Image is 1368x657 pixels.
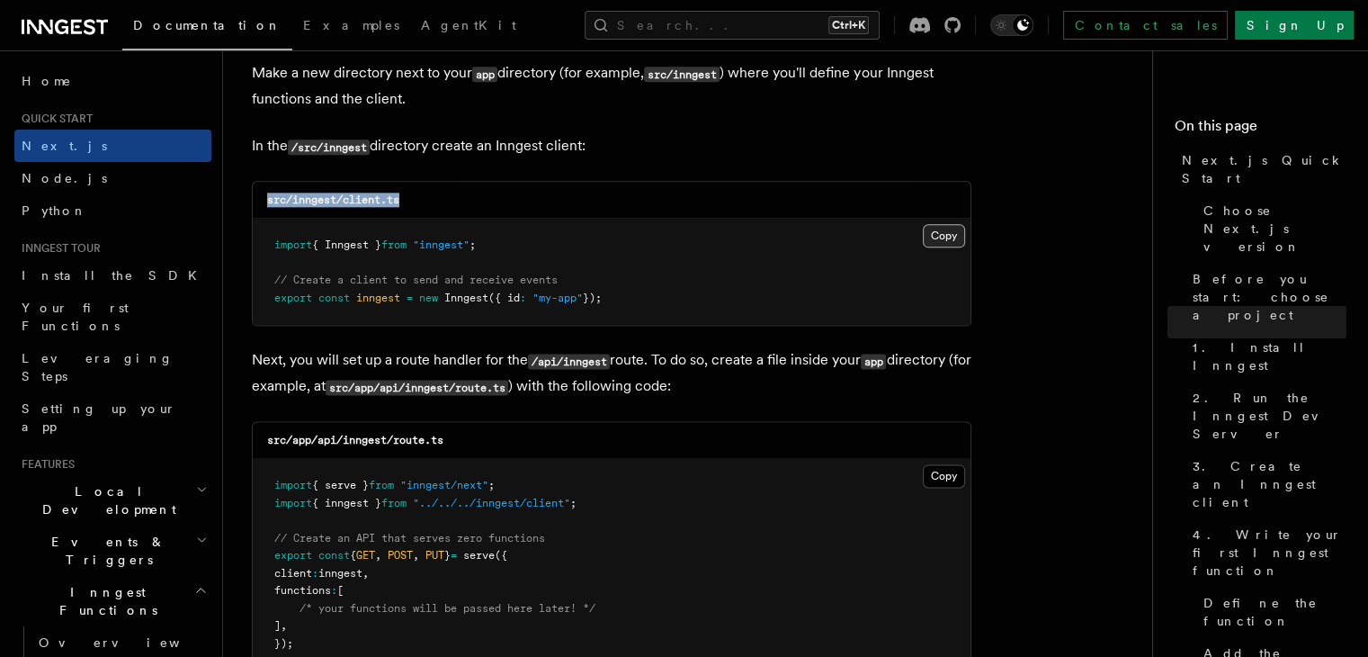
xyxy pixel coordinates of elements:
a: AgentKit [410,5,527,49]
span: , [375,549,381,562]
span: import [274,479,312,491]
a: 2. Run the Inngest Dev Server [1185,382,1346,450]
code: app [861,354,886,369]
span: "my-app" [532,292,583,304]
span: ; [469,238,476,251]
span: AgentKit [421,18,516,32]
span: Events & Triggers [14,533,196,569]
span: { serve } [312,479,369,491]
span: from [369,479,394,491]
a: Install the SDK [14,259,211,292]
span: new [419,292,438,304]
button: Inngest Functions [14,576,211,626]
span: ] [274,619,281,632]
a: Define the function [1196,587,1346,637]
span: 4. Write your first Inngest function [1193,526,1346,580]
span: Quick start [14,112,93,126]
span: inngest [356,292,400,304]
span: Next.js Quick Start [1182,151,1346,187]
code: /api/inngest [528,354,610,369]
span: 2. Run the Inngest Dev Server [1193,389,1346,443]
a: Choose Next.js version [1196,194,1346,263]
span: Your first Functions [22,301,129,333]
span: "../../../inngest/client" [413,497,570,509]
span: GET [356,549,375,562]
span: Choose Next.js version [1203,202,1346,256]
button: Toggle dark mode [990,14,1033,36]
span: Next.js [22,139,107,153]
span: 3. Create an Inngest client [1193,457,1346,511]
a: Contact sales [1063,11,1228,40]
span: [ [337,584,344,597]
p: Next, you will set up a route handler for the route. To do so, create a file inside your director... [252,347,971,400]
span: : [331,584,337,597]
span: functions [274,584,331,597]
p: Make a new directory next to your directory (for example, ) where you'll define your Inngest func... [252,60,971,112]
span: // Create a client to send and receive events [274,274,558,286]
span: Documentation [133,18,282,32]
span: Setting up your app [22,401,176,434]
span: Define the function [1203,594,1346,630]
span: Features [14,457,75,472]
span: : [520,292,526,304]
a: Setting up your app [14,392,211,443]
a: Documentation [122,5,292,50]
code: app [472,67,497,82]
span: Inngest tour [14,241,101,256]
span: ({ [495,549,507,562]
span: }); [583,292,602,304]
span: Examples [303,18,399,32]
span: { Inngest } [312,238,381,251]
span: , [281,619,287,632]
code: src/inngest [644,67,720,82]
span: Before you start: choose a project [1193,270,1346,324]
span: , [362,567,369,580]
code: src/inngest/client.ts [267,193,399,206]
a: Sign Up [1235,11,1354,40]
span: /* your functions will be passed here later! */ [300,602,595,615]
span: Local Development [14,482,196,518]
span: from [381,497,407,509]
span: PUT [425,549,444,562]
button: Local Development [14,475,211,526]
span: { [350,549,356,562]
span: const [318,549,350,562]
a: Node.js [14,162,211,194]
a: Before you start: choose a project [1185,263,1346,331]
span: import [274,238,312,251]
span: export [274,292,312,304]
a: 1. Install Inngest [1185,331,1346,382]
code: src/app/api/inngest/route.ts [326,380,508,395]
span: ({ id [488,292,520,304]
code: /src/inngest [288,139,370,155]
a: 4. Write your first Inngest function [1185,518,1346,587]
span: Home [22,72,72,90]
p: In the directory create an Inngest client: [252,133,971,159]
span: } [444,549,451,562]
span: "inngest" [413,238,469,251]
span: Inngest [444,292,488,304]
span: inngest [318,567,362,580]
span: ; [570,497,577,509]
span: }); [274,637,293,650]
a: Next.js Quick Start [1175,144,1346,194]
button: Copy [923,224,965,247]
a: Your first Functions [14,292,211,342]
span: Node.js [22,171,107,185]
span: serve [463,549,495,562]
a: 3. Create an Inngest client [1185,450,1346,518]
span: Inngest Functions [14,583,194,619]
a: Next.js [14,130,211,162]
span: const [318,292,350,304]
button: Search...Ctrl+K [585,11,880,40]
span: , [413,549,419,562]
span: Python [22,203,87,218]
span: 1. Install Inngest [1193,338,1346,374]
a: Python [14,194,211,227]
span: // Create an API that serves zero functions [274,532,545,544]
span: client [274,567,312,580]
span: = [407,292,413,304]
span: POST [388,549,413,562]
a: Leveraging Steps [14,342,211,392]
span: Overview [39,635,224,650]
